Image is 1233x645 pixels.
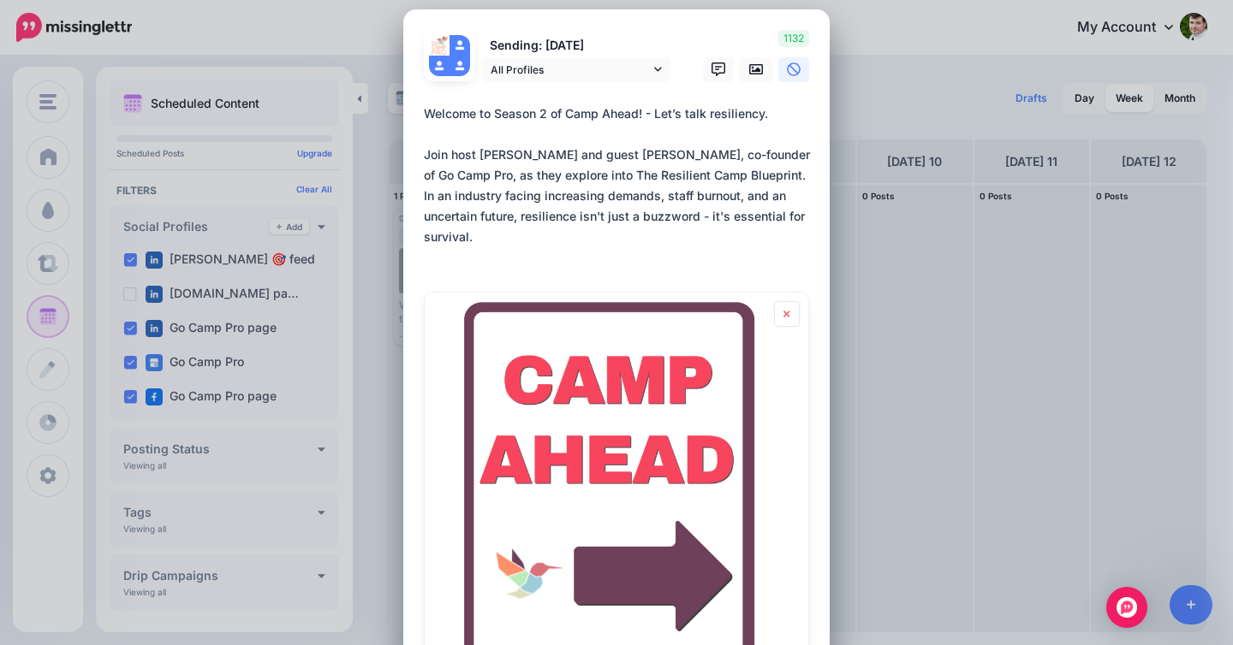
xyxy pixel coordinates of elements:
span: All Profiles [491,61,650,79]
div: Welcome to Season 2 of Camp Ahead! - Let’s talk resiliency. Join host [PERSON_NAME] and guest [PE... [424,104,818,288]
img: user_default_image.png [450,56,470,76]
span: 1132 [778,30,809,47]
img: user_default_image.png [450,35,470,56]
a: All Profiles [482,57,670,82]
p: Sending: [DATE] [482,36,670,56]
img: 301693454_482121230591071_9060250289651440632_n-bsa9523.png [429,35,450,56]
div: Open Intercom Messenger [1106,587,1147,628]
img: user_default_image.png [429,56,450,76]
